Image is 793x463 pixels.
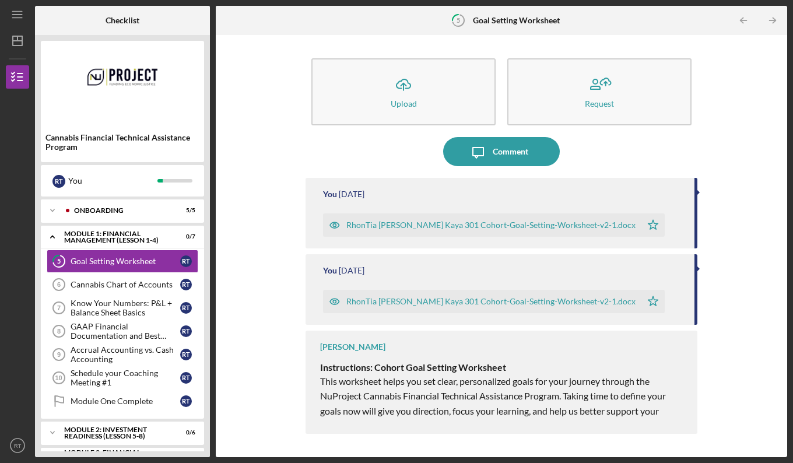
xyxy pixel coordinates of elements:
div: RhonTia [PERSON_NAME] Kaya 301 Cohort-Goal-Setting-Worksheet-v2-1.docx [346,220,636,230]
div: Cannabis Financial Technical Assistance Program [45,133,199,152]
div: Schedule your Coaching Meeting #1 [71,369,180,387]
div: You [68,171,157,191]
text: RT [14,443,22,449]
div: RhonTia [PERSON_NAME] Kaya 301 Cohort-Goal-Setting-Worksheet-v2-1.docx [346,297,636,306]
tspan: 9 [57,351,61,358]
div: Comment [493,137,528,166]
a: Module One CompleteRT [47,390,198,413]
div: R T [180,395,192,407]
div: R T [180,372,192,384]
div: You [323,266,337,275]
tspan: 5 [457,16,460,24]
div: 0 / 6 [174,429,195,436]
button: Comment [443,137,560,166]
div: 5 / 5 [174,207,195,214]
time: 2025-06-25 17:52 [339,190,364,199]
tspan: 8 [57,328,61,335]
div: 0 / 7 [174,233,195,240]
div: Module 2: Investment Readiness (Lesson 5-8) [64,426,166,440]
a: 9Accrual Accounting vs. Cash AccountingRT [47,343,198,366]
a: 6Cannabis Chart of AccountsRT [47,273,198,296]
div: R T [180,255,192,267]
div: Upload [391,99,417,108]
a: 7Know Your Numbers: P&L + Balance Sheet BasicsRT [47,296,198,320]
button: RT [6,434,29,457]
span: This worksheet helps you set clear, personalized goals for your journey through the NuProject Can... [320,376,666,432]
div: Module One Complete [71,397,180,406]
div: Goal Setting Worksheet [71,257,180,266]
tspan: 6 [57,281,61,288]
b: Checklist [106,16,139,25]
a: 10Schedule your Coaching Meeting #1RT [47,366,198,390]
div: [PERSON_NAME] [320,342,385,352]
tspan: 10 [55,374,62,381]
button: RhonTia [PERSON_NAME] Kaya 301 Cohort-Goal-Setting-Worksheet-v2-1.docx [323,290,665,313]
button: Request [507,58,692,125]
time: 2025-06-25 17:50 [339,266,364,275]
tspan: 7 [57,304,61,311]
b: Goal Setting Worksheet [473,16,560,25]
div: Request [585,99,614,108]
div: R T [180,302,192,314]
div: GAAP Financial Documentation and Best Practices [71,322,180,341]
div: R T [180,279,192,290]
div: Accrual Accounting vs. Cash Accounting [71,345,180,364]
tspan: 5 [57,258,61,265]
a: 8GAAP Financial Documentation and Best PracticesRT [47,320,198,343]
strong: Instructions: Cohort Goal Setting Worksheet [320,362,506,373]
div: You [323,190,337,199]
div: R T [180,325,192,337]
div: Know Your Numbers: P&L + Balance Sheet Basics [71,299,180,317]
div: Onboarding [74,207,166,214]
div: R T [52,175,65,188]
div: Module 1: Financial Management (Lesson 1-4) [64,230,166,244]
a: 5Goal Setting WorksheetRT [47,250,198,273]
button: RhonTia [PERSON_NAME] Kaya 301 Cohort-Goal-Setting-Worksheet-v2-1.docx [323,213,665,237]
button: Upload [311,58,496,125]
div: R T [180,349,192,360]
div: Cannabis Chart of Accounts [71,280,180,289]
img: Product logo [41,47,204,117]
